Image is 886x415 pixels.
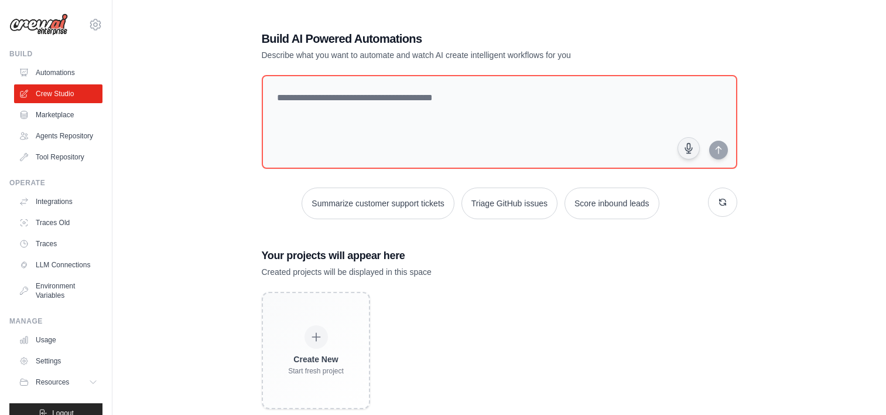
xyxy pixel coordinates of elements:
button: Summarize customer support tickets [302,188,454,219]
a: Agents Repository [14,127,102,145]
button: Triage GitHub issues [461,188,557,219]
h1: Build AI Powered Automations [262,30,655,47]
a: Usage [14,331,102,349]
button: Resources [14,373,102,392]
p: Created projects will be displayed in this space [262,266,737,278]
div: Start fresh project [288,366,344,376]
img: Logo [9,13,68,36]
a: LLM Connections [14,256,102,274]
p: Describe what you want to automate and watch AI create intelligent workflows for you [262,49,655,61]
div: Manage [9,317,102,326]
a: Settings [14,352,102,370]
span: Resources [36,377,69,387]
a: Automations [14,63,102,82]
a: Tool Repository [14,148,102,166]
a: Environment Variables [14,277,102,305]
button: Click to speak your automation idea [678,137,700,159]
a: Integrations [14,192,102,211]
div: Operate [9,178,102,188]
h3: Your projects will appear here [262,247,737,264]
button: Score inbound leads [565,188,659,219]
a: Marketplace [14,106,102,124]
a: Crew Studio [14,84,102,103]
div: Build [9,49,102,59]
div: Create New [288,353,344,365]
button: Get new suggestions [708,188,737,217]
a: Traces [14,234,102,253]
a: Traces Old [14,213,102,232]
